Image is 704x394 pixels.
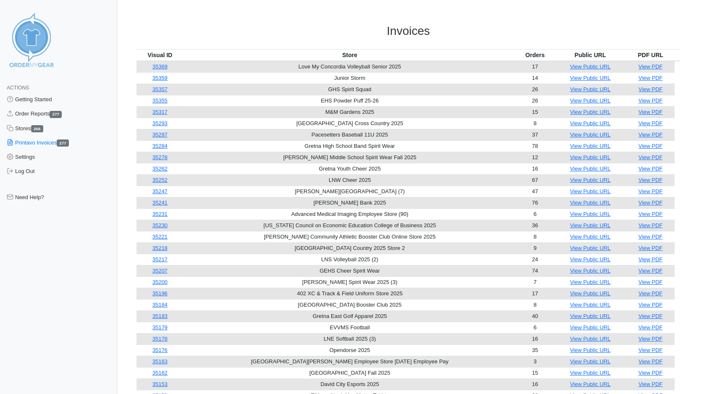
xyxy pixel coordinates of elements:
a: View PDF [638,358,663,365]
a: View Public URL [570,188,611,194]
a: View PDF [638,200,663,206]
a: View Public URL [570,177,611,183]
a: View PDF [638,188,663,194]
a: View Public URL [570,75,611,81]
a: View Public URL [570,131,611,138]
td: 15 [516,367,554,378]
a: View PDF [638,75,663,81]
td: 12 [516,152,554,163]
td: [GEOGRAPHIC_DATA] Country 2025 Store 2 [183,242,516,254]
td: [PERSON_NAME] Middle School Spirit Wear Fall 2025 [183,152,516,163]
td: 15 [516,106,554,118]
a: 35183 [152,313,168,319]
th: Orders [516,49,554,61]
a: View Public URL [570,370,611,376]
th: Visual ID [137,49,183,61]
a: View Public URL [570,86,611,92]
a: View PDF [638,143,663,149]
td: LNE Softball 2025 (3) [183,333,516,344]
th: Public URL [554,49,626,61]
a: View PDF [638,97,663,104]
a: 35162 [152,370,168,376]
a: View PDF [638,63,663,70]
a: View Public URL [570,222,611,229]
td: GEHS Cheer Spirit Wear [183,265,516,276]
td: Pacesetters Baseball 11U 2025 [183,129,516,140]
td: 8 [516,118,554,129]
a: View PDF [638,268,663,274]
td: EHS Powder Puff 25-26 [183,95,516,106]
td: 16 [516,378,554,390]
td: 3 [516,356,554,367]
td: 37 [516,129,554,140]
td: 16 [516,333,554,344]
td: 9 [516,242,554,254]
a: View Public URL [570,234,611,240]
td: 402 XC & Track & Field Uniform Store 2025 [183,288,516,299]
a: View PDF [638,313,663,319]
span: Actions [7,85,29,91]
td: Opendorse 2025 [183,344,516,356]
a: 35200 [152,279,168,285]
td: 14 [516,72,554,84]
a: View Public URL [570,336,611,342]
td: [PERSON_NAME] Spirit Wear 2025 (3) [183,276,516,288]
td: Gretna High School Band Spirit Wear [183,140,516,152]
td: 47 [516,186,554,197]
td: [GEOGRAPHIC_DATA] Booster Club 2025 [183,299,516,310]
td: 8 [516,299,554,310]
a: View PDF [638,370,663,376]
a: View Public URL [570,290,611,297]
a: 35287 [152,131,168,138]
td: 7 [516,276,554,288]
a: 35178 [152,336,168,342]
a: 35252 [152,177,168,183]
a: View PDF [638,336,663,342]
td: Gretna Youth Cheer 2025 [183,163,516,174]
a: 35369 [152,63,168,70]
a: View Public URL [570,97,611,104]
a: 35293 [152,120,168,126]
a: View Public URL [570,120,611,126]
a: 35278 [152,154,168,160]
a: View PDF [638,381,663,387]
td: Advanced Medical Imaging Employee Store (90) [183,208,516,220]
h3: Invoices [137,24,680,38]
a: View Public URL [570,211,611,217]
a: View PDF [638,86,663,92]
a: View Public URL [570,63,611,70]
a: View PDF [638,290,663,297]
td: 26 [516,95,554,106]
td: 78 [516,140,554,152]
a: View PDF [638,154,663,160]
td: 6 [516,322,554,333]
a: 35184 [152,302,168,308]
th: PDF URL [627,49,675,61]
a: View Public URL [570,154,611,160]
a: View Public URL [570,245,611,251]
span: 277 [57,139,69,147]
td: LNW Cheer 2025 [183,174,516,186]
a: View PDF [638,109,663,115]
a: 35207 [152,268,168,274]
a: 35357 [152,86,168,92]
td: [GEOGRAPHIC_DATA] Cross Country 2025 [183,118,516,129]
td: LNS Volleyball 2025 (2) [183,254,516,265]
td: 26 [516,84,554,95]
td: [US_STATE] Council on Economic Education College of Business 2025 [183,220,516,231]
a: View PDF [638,347,663,353]
a: View PDF [638,302,663,308]
a: View Public URL [570,381,611,387]
a: 35317 [152,109,168,115]
td: [PERSON_NAME] Bank 2025 [183,197,516,208]
a: 35247 [152,188,168,194]
td: 8 [516,231,554,242]
a: 35355 [152,97,168,104]
td: 24 [516,254,554,265]
a: View Public URL [570,165,611,172]
a: View PDF [638,120,663,126]
td: 35 [516,344,554,356]
td: Junior Storm [183,72,516,84]
a: 35153 [152,381,168,387]
a: View Public URL [570,200,611,206]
